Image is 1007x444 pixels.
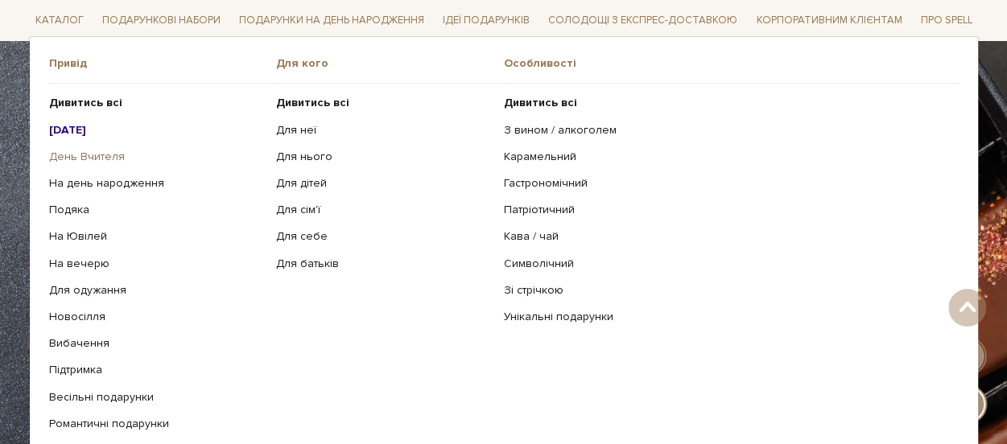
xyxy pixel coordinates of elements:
a: На день народження [49,176,265,191]
a: Дивитись всі [504,96,947,110]
a: Для неї [276,122,492,137]
a: Унікальні подарунки [504,310,947,324]
a: На Ювілей [49,229,265,244]
a: Вибачення [49,336,265,351]
a: Для сім'ї [276,203,492,217]
a: Романтичні подарунки [49,417,265,431]
a: Для дітей [276,176,492,191]
a: Подяка [49,203,265,217]
a: Карамельний [504,150,947,164]
span: Особливості [504,56,959,71]
a: Каталог [29,8,90,33]
a: На вечерю [49,256,265,270]
a: Патріотичний [504,203,947,217]
a: Зі стрічкою [504,283,947,298]
a: Для нього [276,150,492,164]
a: Кава / чай [504,229,947,244]
b: Дивитись всі [49,96,122,109]
span: Привід [49,56,277,71]
a: Ідеї подарунків [436,8,536,33]
a: День Вчителя [49,150,265,164]
a: Подарункові набори [96,8,227,33]
b: [DATE] [49,122,86,136]
a: Подарунки на День народження [233,8,431,33]
a: Весільні подарунки [49,389,265,404]
a: Гастрономічний [504,176,947,191]
a: Корпоративним клієнтам [749,8,908,33]
a: З вином / алкоголем [504,122,947,137]
a: Новосілля [49,310,265,324]
a: Підтримка [49,363,265,377]
a: Символічний [504,256,947,270]
a: Для батьків [276,256,492,270]
a: Для одужання [49,283,265,298]
a: Солодощі з експрес-доставкою [542,6,744,34]
a: Про Spell [914,8,978,33]
a: Дивитись всі [49,96,265,110]
span: Для кого [276,56,504,71]
b: Дивитись всі [504,96,577,109]
a: [DATE] [49,122,265,137]
a: Дивитись всі [276,96,492,110]
a: Для себе [276,229,492,244]
b: Дивитись всі [276,96,349,109]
